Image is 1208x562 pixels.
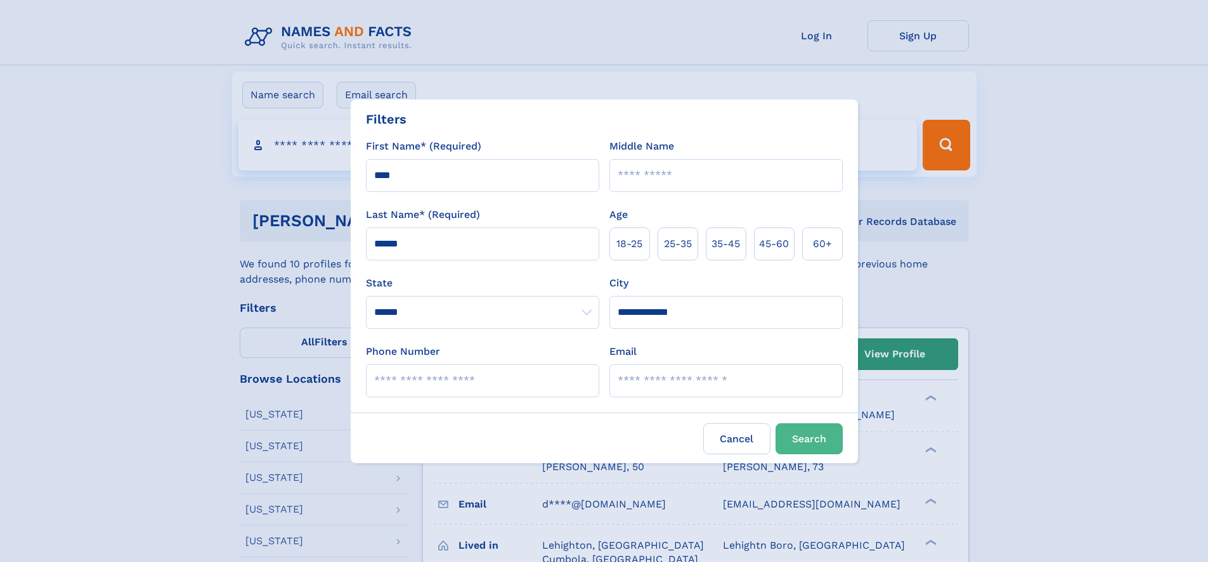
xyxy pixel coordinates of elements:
span: 45‑60 [759,236,789,252]
label: State [366,276,599,291]
span: 60+ [813,236,832,252]
label: Email [609,344,637,359]
label: Middle Name [609,139,674,154]
label: City [609,276,628,291]
div: Filters [366,110,406,129]
span: 35‑45 [711,236,740,252]
span: 18‑25 [616,236,642,252]
label: First Name* (Required) [366,139,481,154]
label: Cancel [703,423,770,454]
button: Search [776,423,843,454]
span: 25‑35 [664,236,692,252]
label: Last Name* (Required) [366,207,480,222]
label: Phone Number [366,344,440,359]
label: Age [609,207,628,222]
